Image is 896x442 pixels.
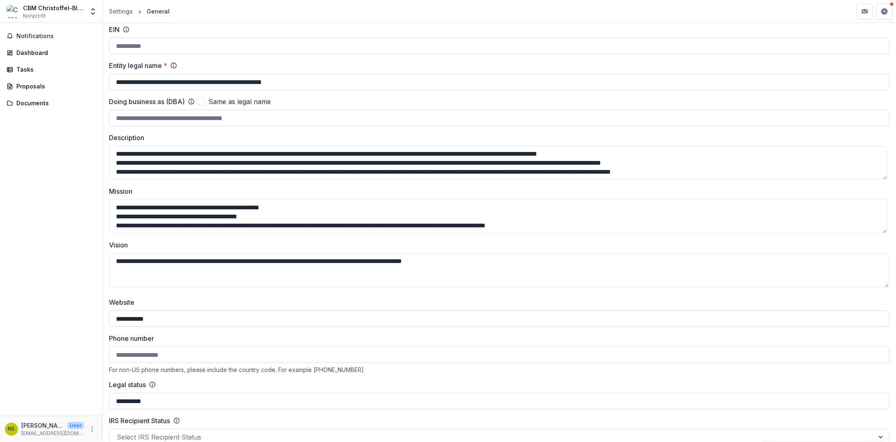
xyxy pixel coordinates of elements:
[3,79,99,93] a: Proposals
[8,426,15,432] div: Nahid Hasan Sumon
[3,96,99,110] a: Documents
[109,97,185,107] label: Doing business as (DBA)
[109,333,885,343] label: Phone number
[109,416,170,426] label: IRS Recipient Status
[857,3,873,20] button: Partners
[109,25,120,34] label: EIN
[3,63,99,76] a: Tasks
[147,7,170,16] div: General
[109,240,885,250] label: Vision
[106,5,173,17] nav: breadcrumb
[876,3,893,20] button: Get Help
[109,7,133,16] div: Settings
[87,424,97,434] button: More
[109,297,885,307] label: Website
[109,61,167,70] label: Entity legal name
[23,12,46,20] span: Nonprofit
[16,99,92,107] div: Documents
[3,29,99,43] button: Notifications
[109,366,889,373] div: For non-US phone numbers, please include the country code. For example [PHONE_NUMBER]
[7,5,20,18] img: CBM Christoffel-Blindenmission Christian Blind Mission e.V.
[16,48,92,57] div: Dashboard
[23,4,84,12] div: CBM Christoffel-Blindenmission [DEMOGRAPHIC_DATA] Blind Mission e.V.
[21,430,84,437] p: [EMAIL_ADDRESS][DOMAIN_NAME]
[109,133,885,143] label: Description
[21,421,64,430] p: [PERSON_NAME] [PERSON_NAME]
[16,33,95,40] span: Notifications
[16,65,92,74] div: Tasks
[16,82,92,91] div: Proposals
[109,380,146,390] label: Legal status
[106,5,136,17] a: Settings
[67,422,84,429] p: User
[109,186,885,196] label: Mission
[87,3,99,20] button: Open entity switcher
[209,97,271,107] span: Same as legal name
[3,46,99,59] a: Dashboard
